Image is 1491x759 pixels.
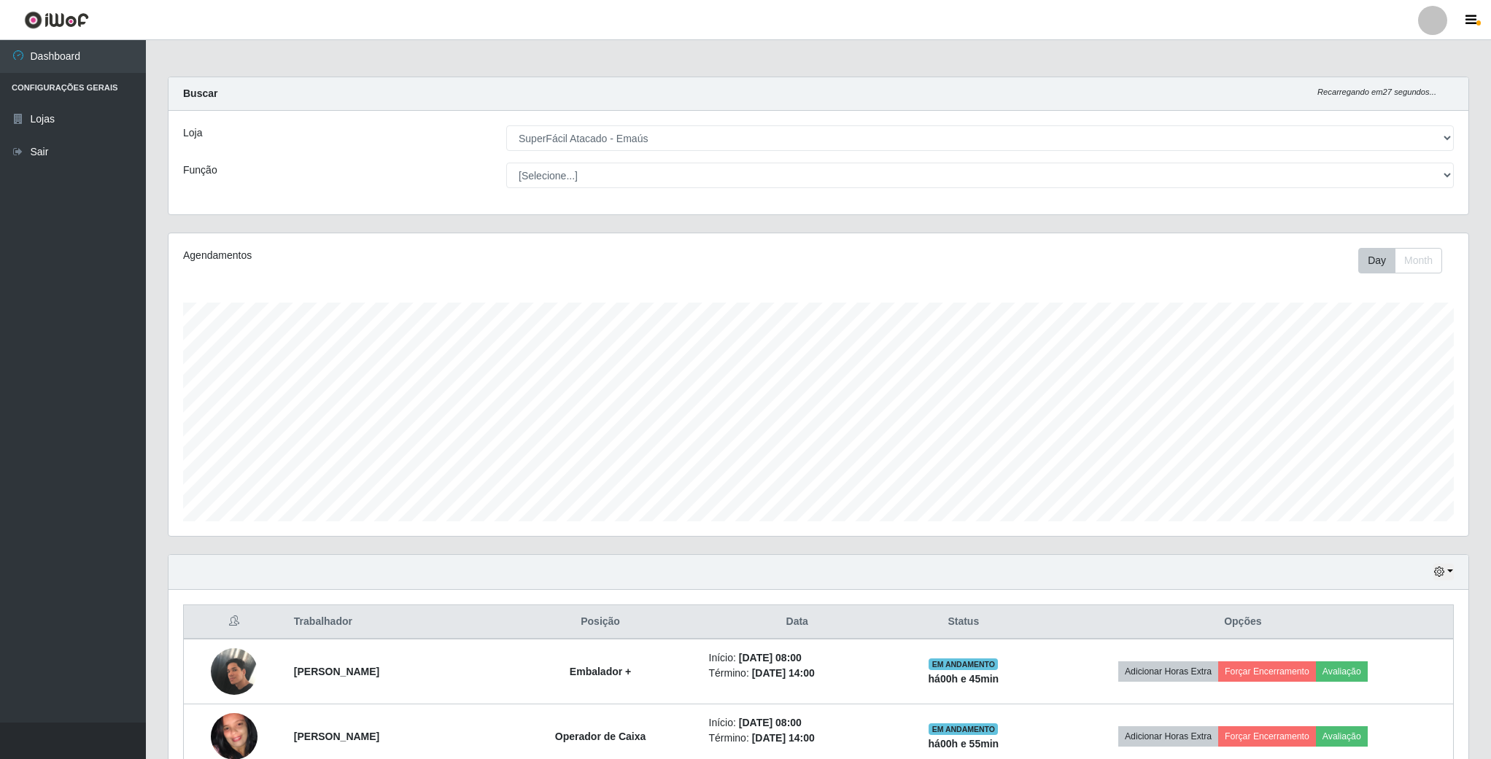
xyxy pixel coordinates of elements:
li: Início: [709,650,886,666]
button: Adicionar Horas Extra [1118,726,1218,747]
div: First group [1358,248,1442,273]
strong: há 00 h e 55 min [929,738,999,750]
th: Data [700,605,894,639]
img: CoreUI Logo [24,11,89,29]
button: Forçar Encerramento [1218,661,1316,682]
time: [DATE] 14:00 [752,732,815,744]
li: Início: [709,715,886,731]
time: [DATE] 14:00 [752,667,815,679]
strong: Embalador + [570,666,631,677]
th: Trabalhador [285,605,501,639]
th: Status [894,605,1033,639]
button: Avaliação [1316,661,1368,682]
strong: [PERSON_NAME] [294,731,379,742]
button: Avaliação [1316,726,1368,747]
div: Agendamentos [183,248,700,263]
time: [DATE] 08:00 [739,717,802,728]
th: Posição [501,605,700,639]
i: Recarregando em 27 segundos... [1317,87,1436,96]
span: EM ANDAMENTO [929,658,998,670]
li: Término: [709,731,886,746]
li: Término: [709,666,886,681]
label: Loja [183,125,202,141]
strong: Buscar [183,87,217,99]
div: Toolbar with button groups [1358,248,1454,273]
button: Day [1358,248,1395,273]
button: Adicionar Horas Extra [1118,661,1218,682]
th: Opções [1033,605,1454,639]
label: Função [183,163,217,178]
button: Month [1395,248,1442,273]
button: Forçar Encerramento [1218,726,1316,747]
span: EM ANDAMENTO [929,723,998,735]
img: 1736084148883.jpeg [211,640,257,702]
strong: há 00 h e 45 min [929,673,999,685]
time: [DATE] 08:00 [739,652,802,663]
strong: Operador de Caixa [555,731,646,742]
strong: [PERSON_NAME] [294,666,379,677]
